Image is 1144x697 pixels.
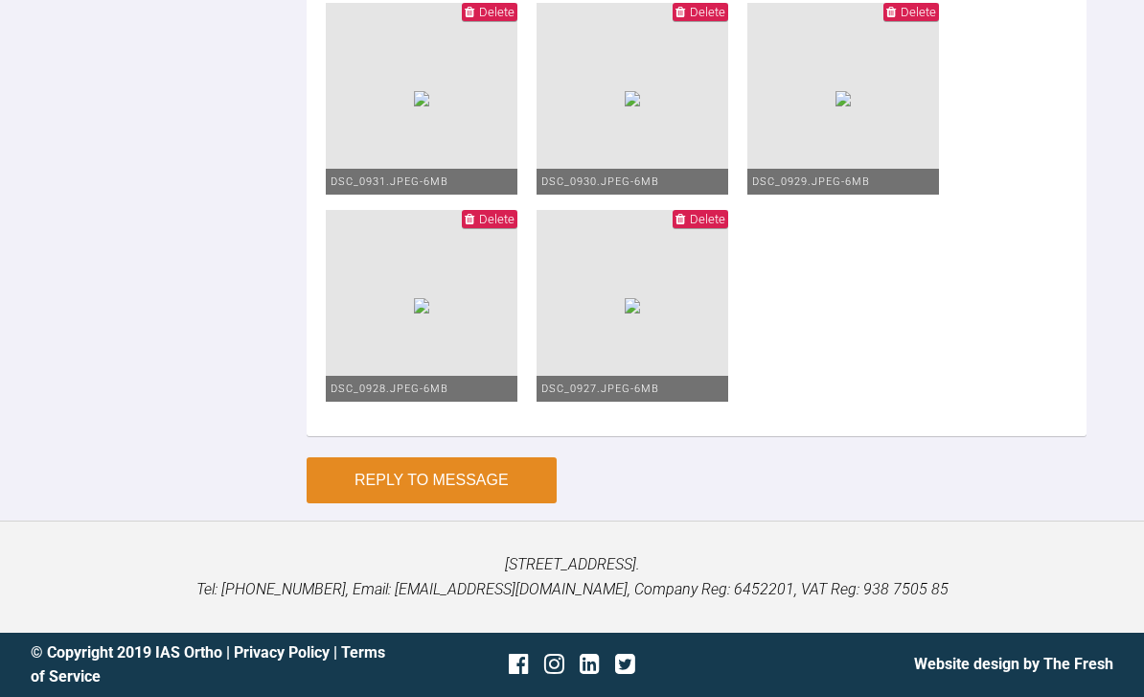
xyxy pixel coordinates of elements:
img: 95dcabcc-189e-41a2-aff3-a4edac3083e3 [414,298,429,314]
div: © Copyright 2019 IAS Ortho | | [31,640,392,689]
p: [STREET_ADDRESS]. Tel: [PHONE_NUMBER], Email: [EMAIL_ADDRESS][DOMAIN_NAME], Company Reg: 6452201,... [31,552,1113,601]
img: 95cbfe21-5da1-4ebc-a0a5-22b2139c1a36 [835,91,851,106]
img: 6ba6acea-8693-43ef-aa05-0320fe129291 [625,91,640,106]
img: b318ae54-1552-4daa-bc2d-9b160dcf6d00 [625,298,640,314]
span: Delete [690,5,725,19]
img: 0f22219e-b9e1-4f89-909a-4661acef873a [414,91,429,106]
span: DSC_0930.jpeg - 6MB [541,175,659,188]
span: DSC_0929.jpeg - 6MB [752,175,870,188]
span: Delete [479,212,515,226]
span: Delete [901,5,936,19]
button: Reply to Message [307,457,557,503]
a: Privacy Policy [234,643,330,662]
span: Delete [690,212,725,226]
span: DSC_0931.jpeg - 6MB [331,175,448,188]
span: Delete [479,5,515,19]
span: DSC_0927.jpeg - 6MB [541,383,659,395]
a: Website design by The Fresh [914,655,1113,673]
span: DSC_0928.jpeg - 6MB [331,383,448,395]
